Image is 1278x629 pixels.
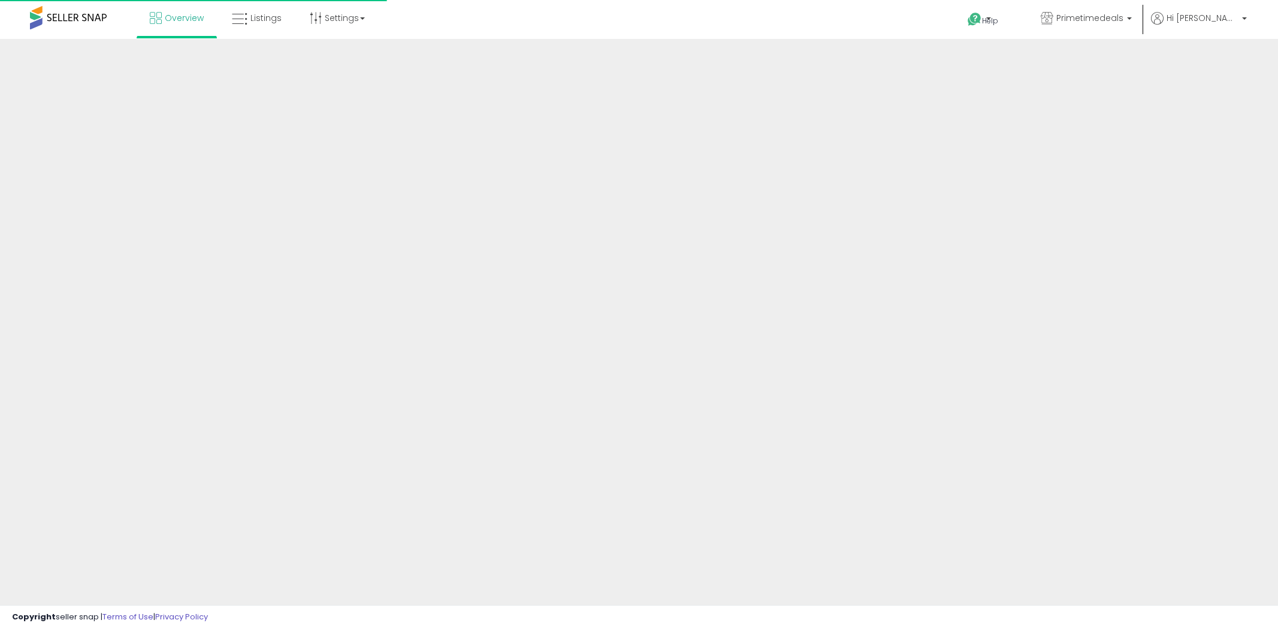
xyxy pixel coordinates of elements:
[982,16,998,26] span: Help
[1151,12,1247,39] a: Hi [PERSON_NAME]
[1056,12,1123,24] span: Primetimedeals
[1167,12,1238,24] span: Hi [PERSON_NAME]
[250,12,282,24] span: Listings
[958,3,1022,39] a: Help
[967,12,982,27] i: Get Help
[165,12,204,24] span: Overview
